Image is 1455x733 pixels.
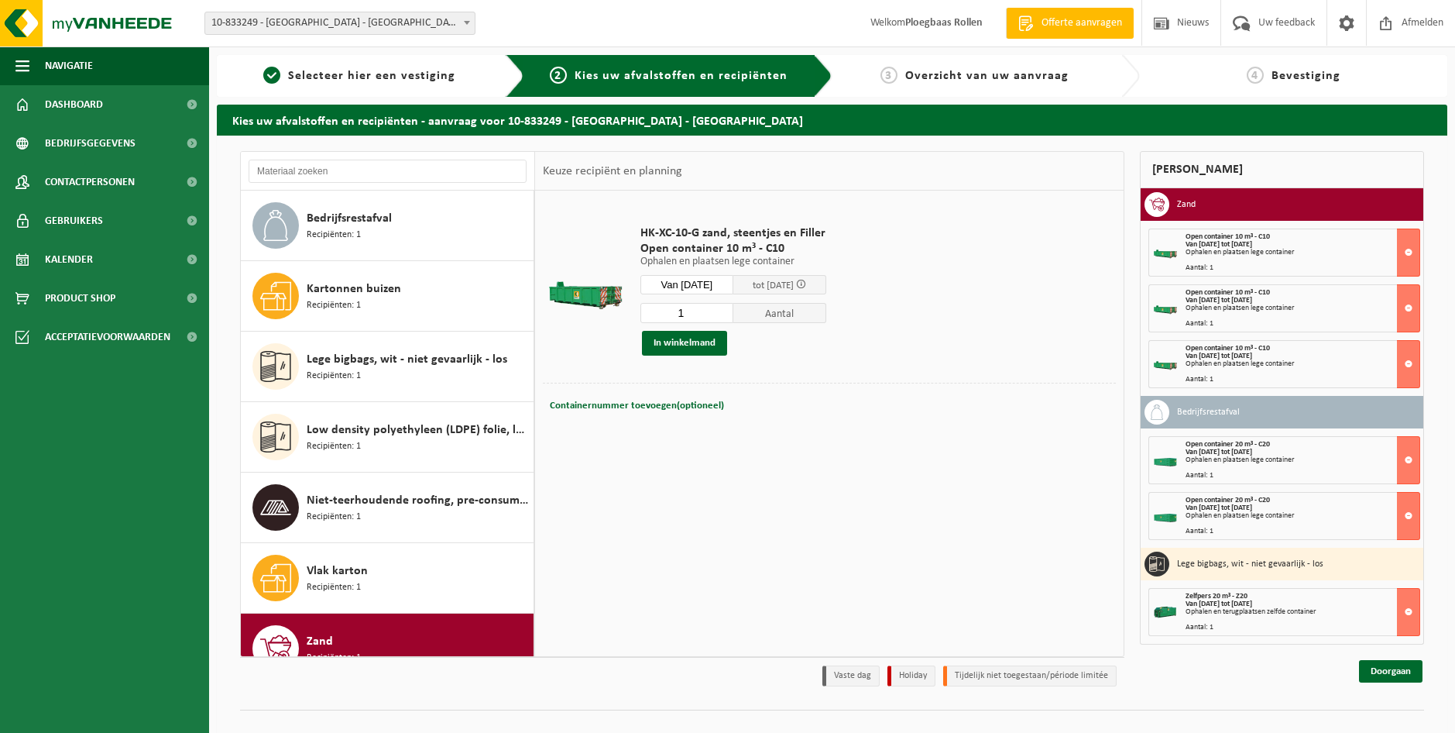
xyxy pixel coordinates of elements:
[640,256,826,267] p: Ophalen en plaatsen lege container
[640,225,826,241] span: HK-XC-10-G zand, steentjes en Filler
[307,280,401,298] span: Kartonnen buizen
[205,12,475,34] span: 10-833249 - IKO NV MILIEUSTRAAT FABRIEK - ANTWERPEN
[1177,192,1196,217] h3: Zand
[1177,400,1240,425] h3: Bedrijfsrestafval
[1186,448,1252,456] strong: Van [DATE] tot [DATE]
[887,666,935,687] li: Holiday
[307,298,361,313] span: Recipiënten: 1
[548,395,726,417] button: Containernummer toevoegen(optioneel)
[640,275,733,294] input: Selecteer datum
[1186,528,1419,535] div: Aantal: 1
[1006,8,1134,39] a: Offerte aanvragen
[1186,264,1419,272] div: Aantal: 1
[307,209,392,228] span: Bedrijfsrestafval
[1359,660,1422,683] a: Doorgaan
[535,152,690,191] div: Keuze recipiënt en planning
[1186,240,1252,249] strong: Van [DATE] tot [DATE]
[307,369,361,384] span: Recipiënten: 1
[1186,344,1270,353] span: Open container 10 m³ - C10
[241,614,534,683] button: Zand Recipiënten: 1
[1186,376,1419,384] div: Aantal: 1
[45,318,170,356] span: Acceptatievoorwaarden
[943,666,1117,687] li: Tijdelijk niet toegestaan/période limitée
[241,261,534,332] button: Kartonnen buizen Recipiënten: 1
[550,401,724,411] span: Containernummer toevoegen(optioneel)
[1186,249,1419,256] div: Ophalen en plaatsen lege container
[45,85,103,124] span: Dashboard
[1186,360,1419,368] div: Ophalen en plaatsen lege container
[241,543,534,614] button: Vlak karton Recipiënten: 1
[1186,608,1419,616] div: Ophalen en terugplaatsen zelfde container
[640,241,826,256] span: Open container 10 m³ - C10
[307,421,530,439] span: Low density polyethyleen (LDPE) folie, los, naturel
[288,70,455,82] span: Selecteer hier een vestiging
[45,240,93,279] span: Kalender
[905,17,983,29] strong: Ploegbaas Rollen
[45,279,115,318] span: Product Shop
[241,191,534,261] button: Bedrijfsrestafval Recipiënten: 1
[241,473,534,543] button: Niet-teerhoudende roofing, pre-consumer Recipiënten: 1
[1186,600,1252,608] strong: Van [DATE] tot [DATE]
[1177,552,1323,576] h3: Lege bigbags, wit - niet gevaarlijk - los
[880,67,897,84] span: 3
[307,491,530,510] span: Niet-teerhoudende roofing, pre-consumer
[822,666,880,687] li: Vaste dag
[733,303,826,323] span: Aantal
[575,70,788,82] span: Kies uw afvalstoffen en recipiënten
[1186,305,1419,312] div: Ophalen en plaatsen lege container
[307,632,333,651] span: Zand
[642,331,727,356] button: In winkelmand
[45,124,136,163] span: Bedrijfsgegevens
[550,67,567,84] span: 2
[307,228,361,243] span: Recipiënten: 1
[307,651,361,666] span: Recipiënten: 1
[1186,456,1419,464] div: Ophalen en plaatsen lege container
[1271,70,1340,82] span: Bevestiging
[1038,15,1126,31] span: Offerte aanvragen
[1247,67,1264,84] span: 4
[1186,352,1252,360] strong: Van [DATE] tot [DATE]
[241,402,534,473] button: Low density polyethyleen (LDPE) folie, los, naturel Recipiënten: 1
[45,201,103,240] span: Gebruikers
[241,332,534,402] button: Lege bigbags, wit - niet gevaarlijk - los Recipiënten: 1
[1186,624,1419,631] div: Aantal: 1
[45,163,135,201] span: Contactpersonen
[1186,504,1252,512] strong: Van [DATE] tot [DATE]
[905,70,1069,82] span: Overzicht van uw aanvraag
[753,280,794,291] span: tot [DATE]
[45,46,93,85] span: Navigatie
[1186,288,1270,297] span: Open container 10 m³ - C10
[1186,296,1252,305] strong: Van [DATE] tot [DATE]
[249,160,527,183] input: Materiaal zoeken
[307,439,361,454] span: Recipiënten: 1
[1186,320,1419,328] div: Aantal: 1
[204,12,475,35] span: 10-833249 - IKO NV MILIEUSTRAAT FABRIEK - ANTWERPEN
[1140,151,1424,188] div: [PERSON_NAME]
[1186,592,1247,601] span: Zelfpers 20 m³ - Z20
[307,580,361,595] span: Recipiënten: 1
[1186,496,1270,504] span: Open container 20 m³ - C20
[225,67,493,85] a: 1Selecteer hier een vestiging
[307,562,368,580] span: Vlak karton
[1186,440,1270,449] span: Open container 20 m³ - C20
[307,350,507,369] span: Lege bigbags, wit - niet gevaarlijk - los
[1186,512,1419,520] div: Ophalen en plaatsen lege container
[307,510,361,525] span: Recipiënten: 1
[1186,472,1419,480] div: Aantal: 1
[217,105,1447,135] h2: Kies uw afvalstoffen en recipiënten - aanvraag voor 10-833249 - [GEOGRAPHIC_DATA] - [GEOGRAPHIC_D...
[263,67,280,84] span: 1
[1186,232,1270,241] span: Open container 10 m³ - C10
